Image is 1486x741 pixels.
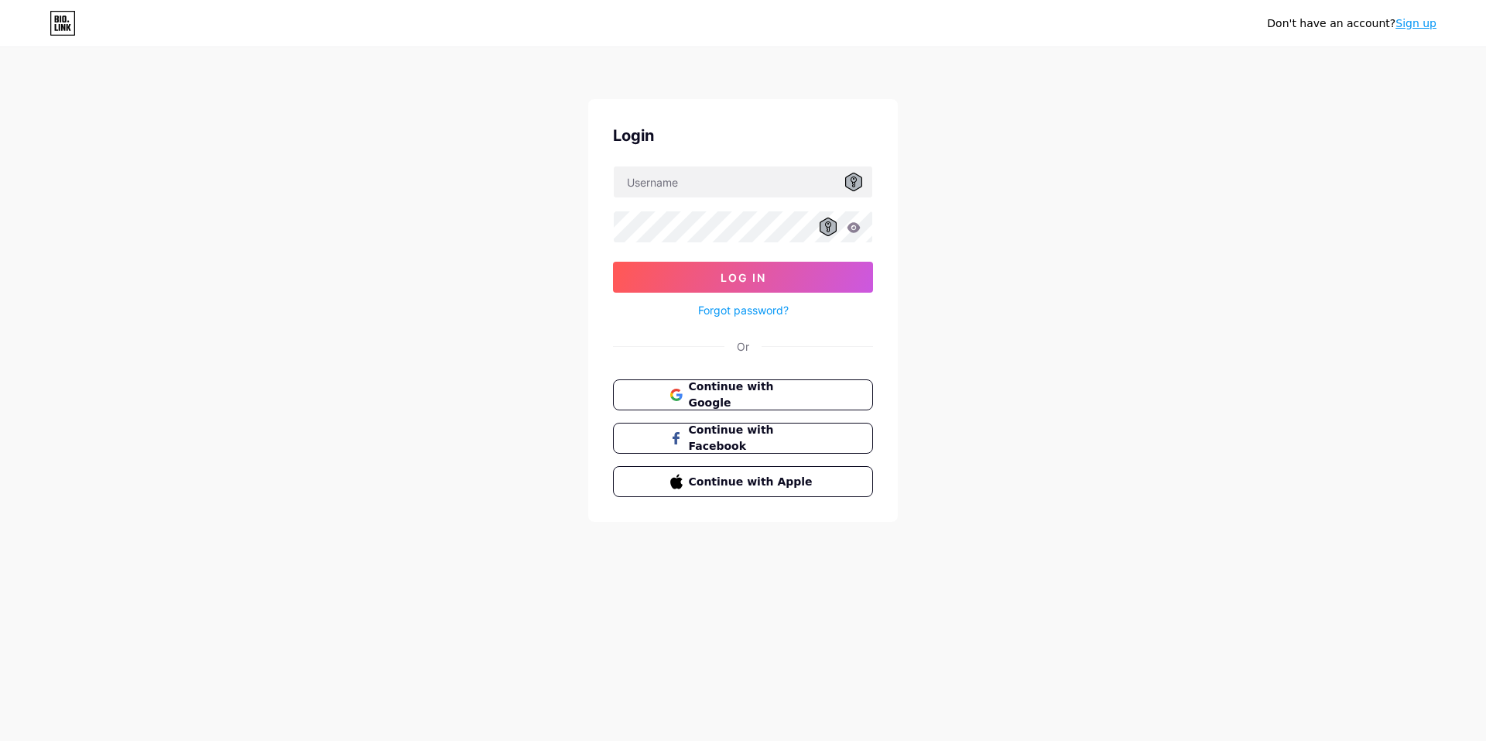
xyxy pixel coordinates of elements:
span: Continue with Google [689,379,817,411]
div: Don't have an account? [1267,15,1436,32]
button: Continue with Facebook [613,423,873,454]
button: Continue with Google [613,379,873,410]
a: Forgot password? [698,302,789,318]
a: Sign up [1395,17,1436,29]
span: Log In [721,271,766,284]
input: Username [614,166,872,197]
div: Or [737,338,749,355]
span: Continue with Apple [689,474,817,490]
div: Login [613,124,873,147]
button: Continue with Apple [613,466,873,497]
span: Continue with Facebook [689,422,817,455]
button: Log In [613,262,873,293]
